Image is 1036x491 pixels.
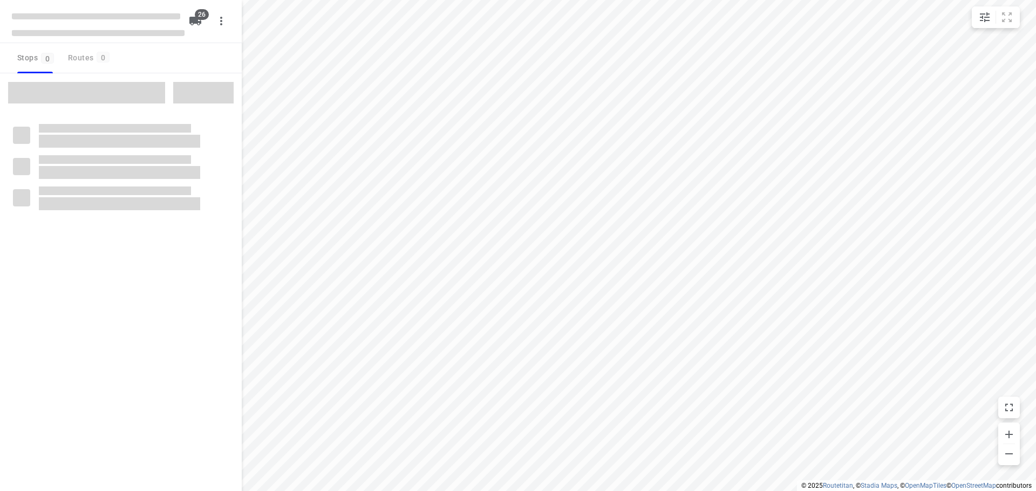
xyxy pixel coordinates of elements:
[974,6,996,28] button: Map settings
[823,482,853,489] a: Routetitan
[905,482,946,489] a: OpenMapTiles
[801,482,1032,489] li: © 2025 , © , © © contributors
[972,6,1020,28] div: small contained button group
[861,482,897,489] a: Stadia Maps
[951,482,996,489] a: OpenStreetMap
